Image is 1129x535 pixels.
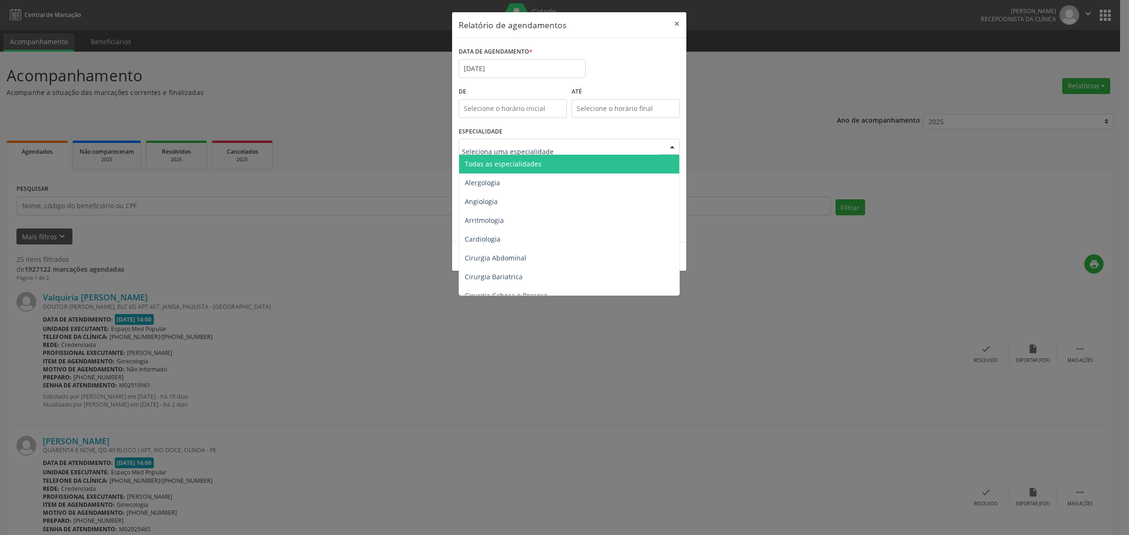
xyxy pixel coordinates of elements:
button: Close [668,12,686,35]
h5: Relatório de agendamentos [459,19,566,31]
span: Arritmologia [465,216,504,225]
span: Todas as especialidades [465,159,541,168]
span: Cardiologia [465,235,501,244]
label: ESPECIALIDADE [459,125,502,139]
span: Alergologia [465,178,500,187]
input: Selecione uma data ou intervalo [459,59,586,78]
input: Seleciona uma especialidade [462,142,660,161]
span: Cirurgia Bariatrica [465,272,523,281]
label: ATÉ [572,85,680,99]
label: De [459,85,567,99]
label: DATA DE AGENDAMENTO [459,45,533,59]
span: Angiologia [465,197,498,206]
span: Cirurgia Abdominal [465,253,526,262]
span: Cirurgia Cabeça e Pescoço [465,291,548,300]
input: Selecione o horário inicial [459,99,567,118]
input: Selecione o horário final [572,99,680,118]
